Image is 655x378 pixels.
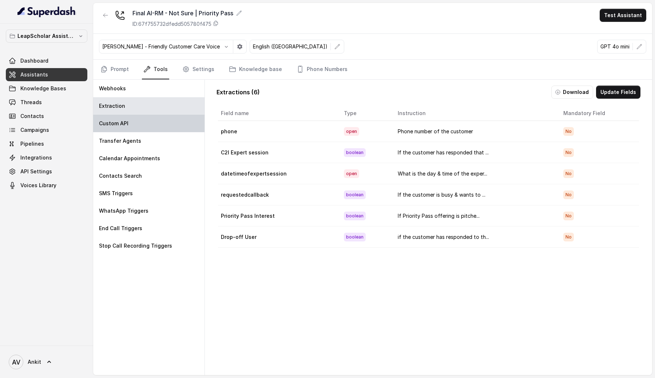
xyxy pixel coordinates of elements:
span: Assistants [20,71,48,78]
span: No [563,233,574,241]
p: Webhooks [99,85,126,92]
a: Phone Numbers [295,60,349,79]
a: Contacts [6,110,87,123]
a: Campaigns [6,123,87,137]
p: [PERSON_NAME] - Friendly Customer Care Voice [102,43,220,50]
span: Dashboard [20,57,48,64]
td: requestedcallback [218,184,338,205]
span: open [344,169,359,178]
td: If Priority Pass offering is pitche... [392,205,557,227]
p: Calendar Appointments [99,155,160,162]
span: Contacts [20,113,44,120]
span: No [563,127,574,136]
span: Knowledge Bases [20,85,66,92]
td: If the customer is busy & wants to ... [392,184,557,205]
span: Pipelines [20,140,44,147]
td: Phone number of the customer [392,121,557,142]
p: Transfer Agents [99,137,141,145]
span: No [563,169,574,178]
a: Settings [181,60,216,79]
a: Pipelines [6,137,87,150]
span: Threads [20,99,42,106]
span: boolean [344,190,366,199]
p: WhatsApp Triggers [99,207,148,214]
span: Integrations [20,154,52,161]
text: AV [12,358,20,366]
a: Voices Library [6,179,87,192]
p: ID: 67f755732dfedd505780f475 [132,20,211,28]
span: API Settings [20,168,52,175]
th: Instruction [392,106,557,121]
p: Contacts Search [99,172,142,180]
td: Priority Pass Interest [218,205,338,227]
a: Ankit [6,352,87,372]
a: Tools [142,60,169,79]
span: Campaigns [20,126,49,134]
p: End Call Triggers [99,225,142,232]
img: light.svg [17,6,76,17]
p: SMS Triggers [99,190,133,197]
a: Knowledge base [227,60,283,79]
td: datetimeofexpertsession [218,163,338,184]
a: Threads [6,96,87,109]
button: Test Assistant [600,9,646,22]
span: Ankit [28,358,41,366]
a: API Settings [6,165,87,178]
a: Integrations [6,151,87,164]
span: No [563,212,574,220]
p: GPT 4o mini [600,43,630,50]
td: if the customer has responded to th... [392,227,557,248]
p: LeapScholar Assistant [17,32,76,40]
button: Download [551,86,593,99]
button: Update Fields [596,86,640,99]
nav: Tabs [99,60,646,79]
td: Drop-off User [218,227,338,248]
span: No [563,190,574,199]
span: boolean [344,148,366,157]
th: Type [338,106,392,121]
td: phone [218,121,338,142]
p: Extractions ( 6 ) [217,88,260,97]
span: boolean [344,233,366,241]
span: boolean [344,212,366,220]
p: English ([GEOGRAPHIC_DATA]) [253,43,327,50]
td: What is the day & time of the exper... [392,163,557,184]
th: Mandatory Field [557,106,639,121]
p: Stop Call Recording Triggers [99,242,172,249]
th: Field name [218,106,338,121]
a: Dashboard [6,54,87,67]
span: open [344,127,359,136]
a: Assistants [6,68,87,81]
button: LeapScholar Assistant [6,29,87,43]
span: No [563,148,574,157]
td: If the customer has responded that ... [392,142,557,163]
td: C2I Expert session [218,142,338,163]
p: Extraction [99,102,125,110]
a: Knowledge Bases [6,82,87,95]
a: Prompt [99,60,130,79]
span: Voices Library [20,182,56,189]
div: Final AI-RM - Not Sure | Priority Pass [132,9,242,17]
p: Custom API [99,120,128,127]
